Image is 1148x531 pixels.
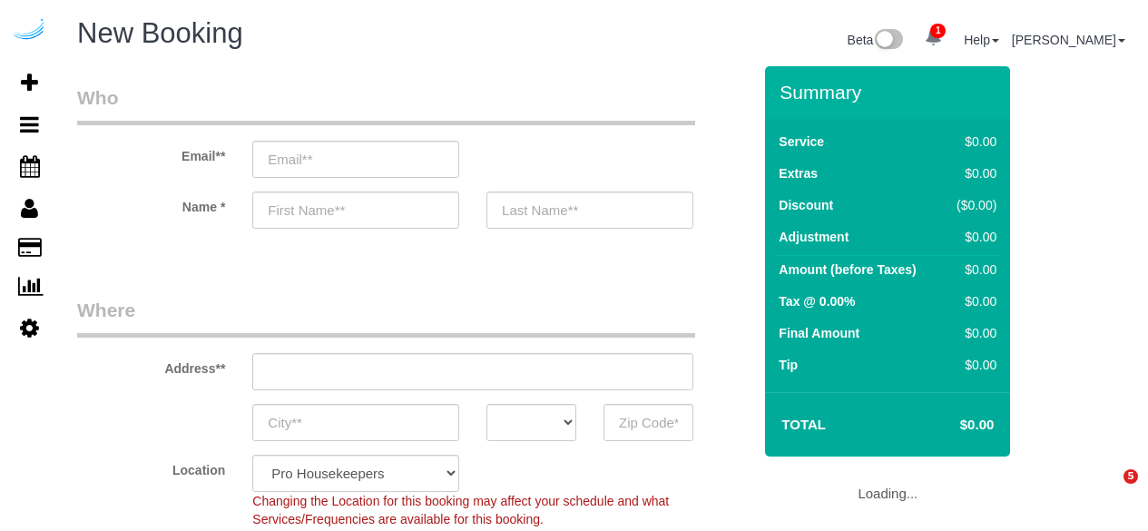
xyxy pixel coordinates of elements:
[11,18,47,44] img: Automaid Logo
[252,494,669,526] span: Changing the Location for this booking may affect your schedule and what Services/Frequencies are...
[603,404,693,441] input: Zip Code**
[779,133,824,151] label: Service
[780,82,1001,103] h3: Summary
[948,324,996,342] div: $0.00
[948,228,996,246] div: $0.00
[948,356,996,374] div: $0.00
[930,24,946,38] span: 1
[486,192,693,229] input: Last Name**
[1012,33,1125,47] a: [PERSON_NAME]
[906,418,994,433] h4: $0.00
[779,228,849,246] label: Adjustment
[916,18,951,58] a: 1
[1123,469,1138,484] span: 5
[1086,469,1130,513] iframe: Intercom live chat
[948,292,996,310] div: $0.00
[779,261,916,279] label: Amount (before Taxes)
[948,196,996,214] div: ($0.00)
[948,261,996,279] div: $0.00
[779,292,855,310] label: Tax @ 0.00%
[779,356,798,374] label: Tip
[948,133,996,151] div: $0.00
[948,164,996,182] div: $0.00
[77,297,695,338] legend: Where
[779,324,859,342] label: Final Amount
[848,33,904,47] a: Beta
[779,196,833,214] label: Discount
[873,29,903,53] img: New interface
[77,84,695,125] legend: Who
[252,192,459,229] input: First Name**
[964,33,999,47] a: Help
[781,417,826,432] strong: Total
[779,164,818,182] label: Extras
[64,455,239,479] label: Location
[64,192,239,216] label: Name *
[77,17,243,49] span: New Booking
